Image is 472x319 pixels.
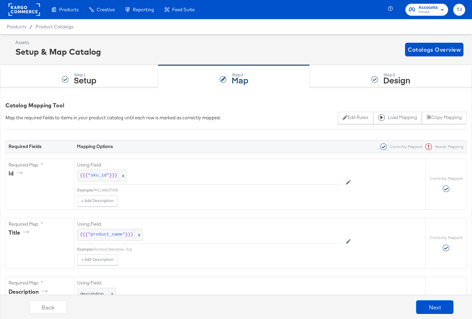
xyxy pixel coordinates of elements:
div: Correctly Mapped [377,143,422,150]
label: Correctly Mapped [430,176,462,181]
label: Required Map: * [9,280,71,286]
span: x [118,170,126,181]
span: Reporting [133,7,154,12]
div: Step: 3 [383,72,410,77]
span: x [134,229,142,240]
div: id [9,170,25,177]
span: }}} [125,231,133,238]
div: Example: [77,247,94,252]
label: Correctly Mapped [430,235,462,240]
span: Creative [97,7,115,12]
button: AccountsPrimark [405,4,448,16]
div: description [9,288,50,296]
button: Catalogs Overview [405,43,463,56]
button: Load Mapping [373,112,422,124]
strong: Required Fields [9,143,42,149]
label: Required Map: * [9,162,71,168]
strong: Mapping Options [77,143,113,149]
span: / [26,24,36,29]
button: Next [416,300,454,314]
div: Needs Mapping [422,143,463,150]
div: Example: [77,187,94,193]
span: Catalogs Overview [408,45,461,54]
div: title [9,229,31,237]
div: Setup & Map Catalog [15,46,101,57]
div: 991148637306 [94,187,342,193]
button: Copy Mapping [422,112,467,124]
span: Accounts [418,4,438,11]
span: {{{ [80,231,88,238]
span: }}} [109,172,117,179]
span: Feed Suite [172,7,195,12]
button: + Add Description [77,196,118,207]
div: Step: 1 [74,72,96,77]
div: Assets [15,39,101,46]
span: "sku_id" [88,172,109,179]
span: Products [7,24,26,29]
span: Products [59,7,79,12]
label: Using Field: [77,221,342,227]
strong: Design [383,74,410,85]
label: Using Field: [77,280,342,286]
span: {{{ [80,172,88,179]
strong: Map [232,74,248,85]
span: TJ [456,6,462,14]
button: TJ [453,4,465,16]
label: Using Field: [77,162,342,168]
strong: Setup [74,74,96,85]
button: Back [29,300,67,314]
div: Ruched Bandeau Top [94,247,342,252]
a: Product Catalogs [36,24,73,29]
div: Map the required fields to items in your product catalog until each row is marked as correctly ma... [5,115,221,121]
div: Catalog Mapping Tool [5,102,467,109]
span: "product_name" [88,231,125,238]
button: Edit Rules [338,112,373,124]
label: Required Map: * [9,221,71,227]
span: Primark [418,10,438,15]
button: + Add Description [77,254,118,265]
div: Step: 2 [232,72,248,77]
